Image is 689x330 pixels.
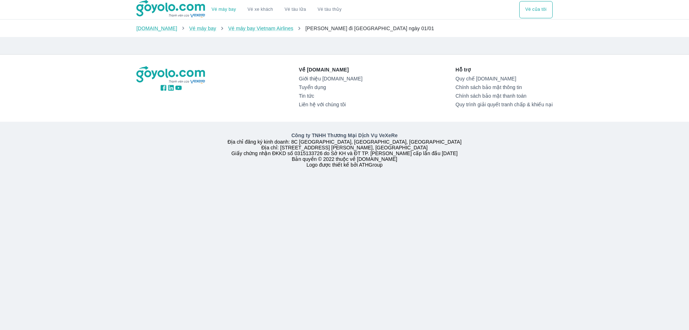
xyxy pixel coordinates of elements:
img: logo [136,66,206,84]
a: Vé máy bay Vietnam Airlines [228,25,294,31]
a: Vé máy bay [212,7,236,12]
span: [PERSON_NAME] đi [GEOGRAPHIC_DATA] ngày 01/01 [305,25,434,31]
a: Tuyển dụng [299,84,362,90]
a: Vé tàu lửa [279,1,312,18]
div: Địa chỉ đăng ký kinh doanh: 8C [GEOGRAPHIC_DATA], [GEOGRAPHIC_DATA], [GEOGRAPHIC_DATA] Địa chỉ: [... [132,132,557,168]
p: Về [DOMAIN_NAME] [299,66,362,73]
a: Giới thiệu [DOMAIN_NAME] [299,76,362,82]
button: Vé của tôi [519,1,553,18]
a: Chính sách bảo mật thanh toán [455,93,553,99]
a: Quy trình giải quyết tranh chấp & khiếu nại [455,102,553,107]
p: Hỗ trợ [455,66,553,73]
p: Công ty TNHH Thương Mại Dịch Vụ VeXeRe [138,132,551,139]
a: [DOMAIN_NAME] [136,25,177,31]
button: Vé tàu thủy [312,1,347,18]
a: Vé xe khách [248,7,273,12]
a: Chính sách bảo mật thông tin [455,84,553,90]
a: Liên hệ với chúng tôi [299,102,362,107]
a: Tin tức [299,93,362,99]
div: choose transportation mode [519,1,553,18]
div: choose transportation mode [206,1,347,18]
a: Vé máy bay [189,25,216,31]
nav: breadcrumb [136,25,553,32]
a: Quy chế [DOMAIN_NAME] [455,76,553,82]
